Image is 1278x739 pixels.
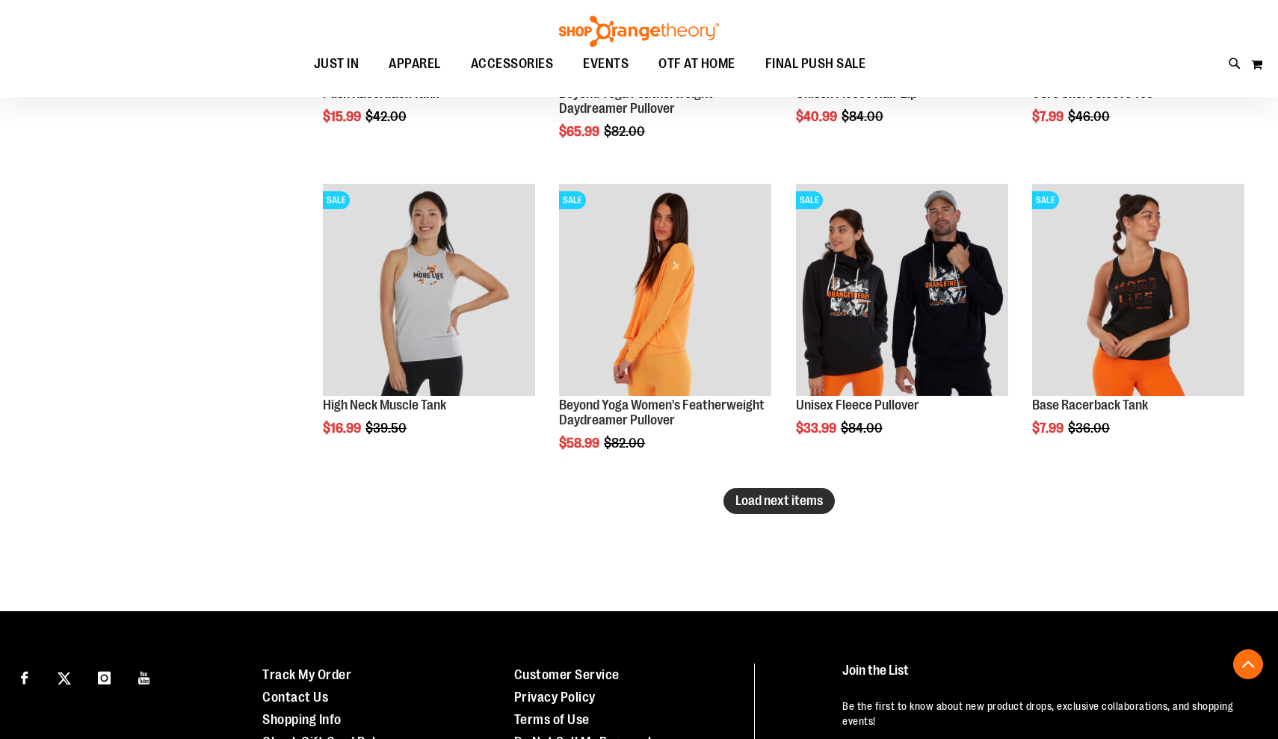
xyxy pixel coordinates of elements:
span: SALE [323,191,350,209]
span: SALE [559,191,586,209]
span: $42.00 [365,109,409,124]
a: Beyond Yoga Featherweight Daydreamer Pullover [559,86,713,116]
span: OTF AT HOME [658,47,735,81]
a: JUST IN [299,47,374,81]
a: Visit our X page [52,664,78,690]
a: Visit our Instagram page [91,664,117,690]
span: $46.00 [1068,109,1112,124]
span: $40.99 [796,109,839,124]
span: ACCESSORIES [471,47,554,81]
div: product [1025,176,1252,474]
a: Privacy Policy [514,690,596,705]
span: JUST IN [314,47,359,81]
span: $15.99 [323,109,363,124]
span: $33.99 [796,421,839,436]
a: Product image for Base Racerback TankSALE [1032,184,1244,398]
a: High Neck Muscle Tank [323,398,446,412]
span: $7.99 [1032,421,1066,436]
span: $39.50 [365,421,409,436]
span: $84.00 [842,109,886,124]
a: Contact Us [262,690,328,705]
a: OTF AT HOME [643,47,750,81]
a: APPAREL [374,47,456,81]
a: Base Racerback Tank [1032,398,1148,412]
a: ACCESSORIES [456,47,569,81]
a: Customer Service [514,667,620,682]
div: product [315,176,543,474]
p: Be the first to know about new product drops, exclusive collaborations, and shopping events! [842,699,1246,729]
span: APPAREL [389,47,441,81]
span: $58.99 [559,436,602,451]
span: $7.99 [1032,109,1066,124]
a: Visit our Youtube page [132,664,158,690]
span: SALE [1032,191,1059,209]
div: product [788,176,1016,474]
a: Track My Order [262,667,351,682]
span: SALE [796,191,823,209]
a: FINAL PUSH SALE [750,47,881,81]
button: Load next items [723,488,835,514]
a: Beyond Yoga Women's Featherweight Daydreamer Pullover [559,398,765,427]
h4: Join the List [842,664,1246,691]
button: Back To Top [1233,649,1263,679]
span: Load next items [735,493,823,508]
a: Terms of Use [514,712,590,727]
img: Product image for Unisex Fleece Pullover [796,184,1008,396]
span: $36.00 [1068,421,1112,436]
span: $84.00 [841,421,885,436]
a: Product image for Unisex Fleece PulloverSALE [796,184,1008,398]
span: $82.00 [604,124,647,139]
span: $16.99 [323,421,363,436]
img: Shop Orangetheory [557,16,721,47]
img: Product image for Beyond Yoga Womens Featherweight Daydreamer Pullover [559,184,771,396]
img: Product image for High Neck Muscle Tank [323,184,535,396]
span: EVENTS [583,47,629,81]
a: Unisex Fleece Pullover [796,398,919,412]
div: product [552,176,779,488]
a: Shopping Info [262,712,342,727]
a: Product image for Beyond Yoga Womens Featherweight Daydreamer PulloverSALE [559,184,771,398]
span: $82.00 [604,436,647,451]
img: Twitter [58,672,71,685]
a: Product image for High Neck Muscle TankSALE [323,184,535,398]
span: $65.99 [559,124,602,139]
a: Visit our Facebook page [11,664,37,690]
img: Product image for Base Racerback Tank [1032,184,1244,396]
a: EVENTS [568,47,643,81]
span: FINAL PUSH SALE [765,47,866,81]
